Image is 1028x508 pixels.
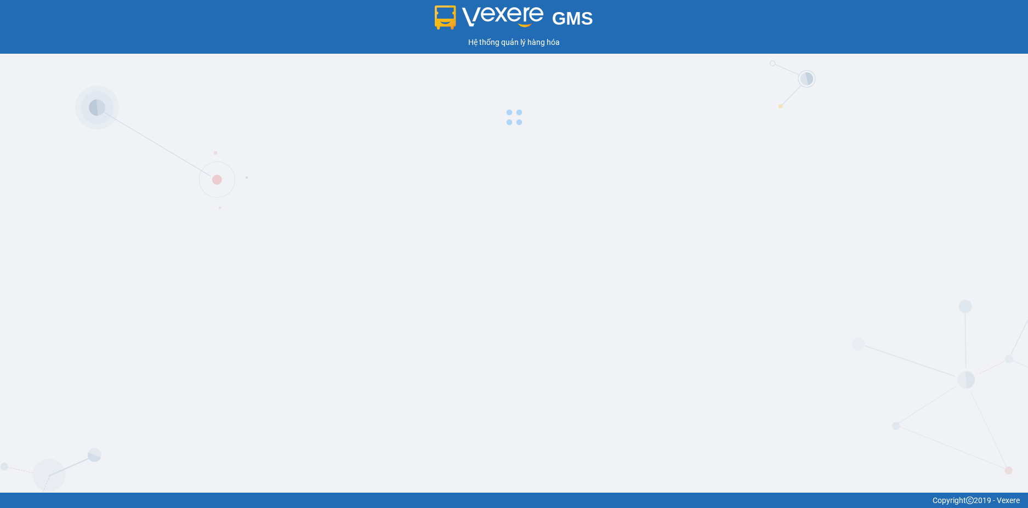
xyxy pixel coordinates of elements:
[435,5,543,30] img: logo 2
[435,16,593,25] a: GMS
[8,494,1020,506] div: Copyright 2019 - Vexere
[3,36,1025,48] div: Hệ thống quản lý hàng hóa
[552,8,593,28] span: GMS
[966,496,974,504] span: copyright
